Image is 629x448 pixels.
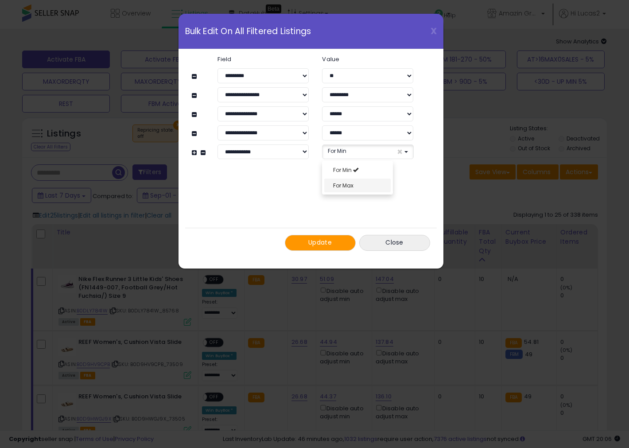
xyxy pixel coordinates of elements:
[397,147,403,156] span: ×
[315,56,420,62] label: Value
[333,166,352,174] span: For Min
[333,182,353,189] span: For Max
[308,238,332,247] span: Update
[431,25,437,37] span: X
[328,147,346,155] span: For Min
[185,27,311,35] span: Bulk Edit On All Filtered Listings
[359,235,430,250] button: Close
[211,56,315,62] label: Field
